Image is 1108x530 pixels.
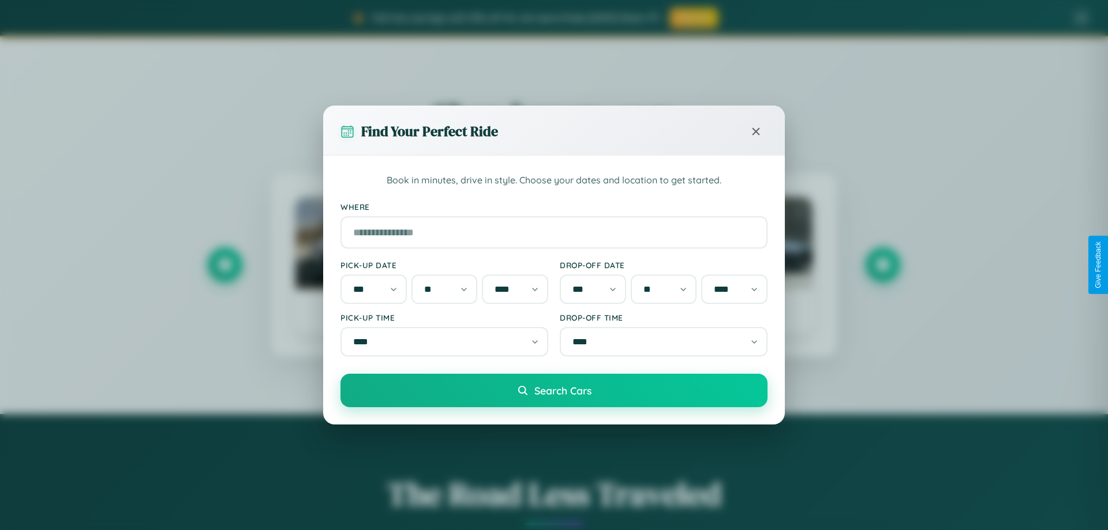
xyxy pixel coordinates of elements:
[340,173,768,188] p: Book in minutes, drive in style. Choose your dates and location to get started.
[534,384,592,397] span: Search Cars
[340,260,548,270] label: Pick-up Date
[340,202,768,212] label: Where
[361,122,498,141] h3: Find Your Perfect Ride
[340,313,548,322] label: Pick-up Time
[560,260,768,270] label: Drop-off Date
[340,374,768,407] button: Search Cars
[560,313,768,322] label: Drop-off Time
